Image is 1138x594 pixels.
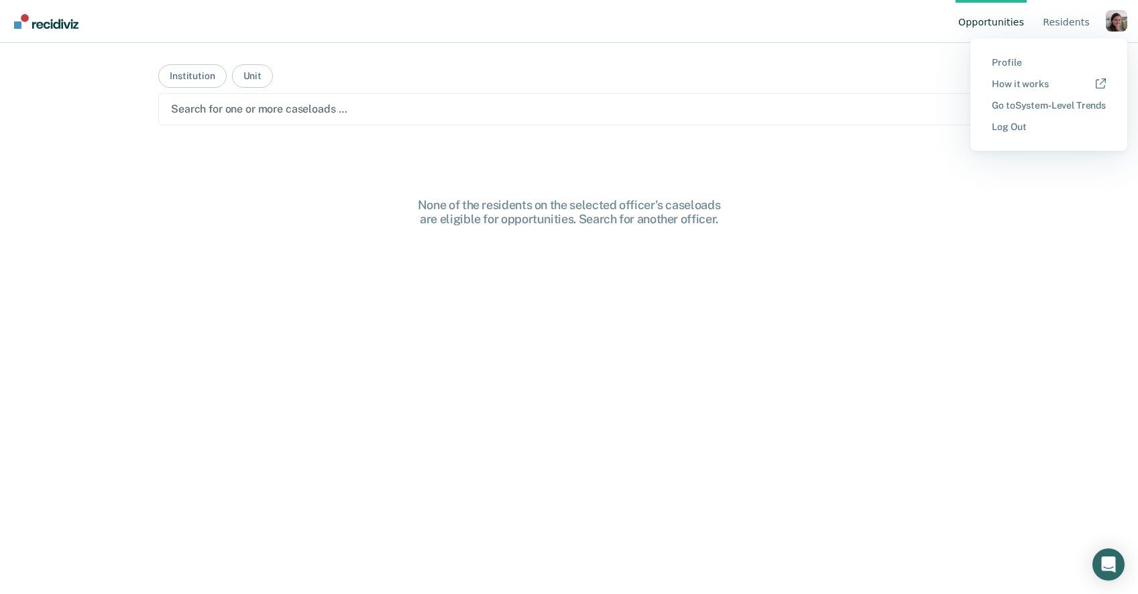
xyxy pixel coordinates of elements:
[355,198,784,227] div: None of the residents on the selected officer's caseloads are eligible for opportunities. Search ...
[1092,548,1125,581] div: Open Intercom Messenger
[158,64,226,88] button: Institution
[14,14,78,29] img: Recidiviz
[992,121,1106,133] a: Log Out
[970,38,1127,151] div: Profile menu
[992,57,1106,68] a: Profile
[992,100,1106,111] a: Go to System-Level Trends
[232,64,273,88] button: Unit
[992,78,1106,90] a: How it works
[1106,10,1127,32] button: Profile dropdown button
